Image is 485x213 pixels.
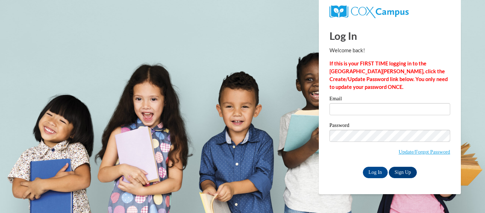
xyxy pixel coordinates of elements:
[329,28,450,43] h1: Log In
[329,123,450,130] label: Password
[329,5,409,18] img: COX Campus
[363,167,388,178] input: Log In
[399,149,450,155] a: Update/Forgot Password
[329,96,450,103] label: Email
[329,8,409,14] a: COX Campus
[389,167,416,178] a: Sign Up
[329,60,448,90] strong: If this is your FIRST TIME logging in to the [GEOGRAPHIC_DATA][PERSON_NAME], click the Create/Upd...
[329,47,450,54] p: Welcome back!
